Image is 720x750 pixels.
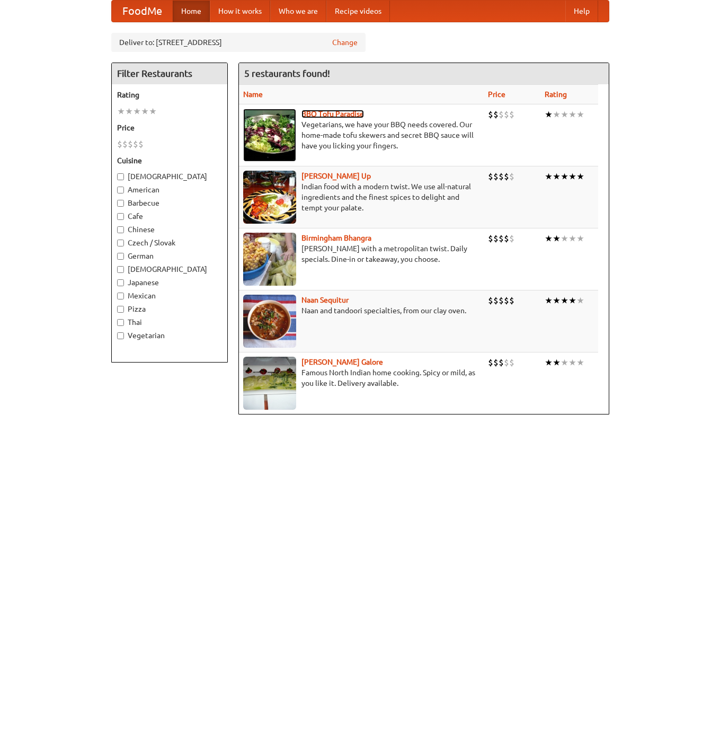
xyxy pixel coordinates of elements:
[117,184,222,195] label: American
[117,317,222,328] label: Thai
[301,110,364,118] a: BBQ Tofu Paradise
[243,171,296,224] img: curryup.jpg
[504,233,509,244] li: $
[117,330,222,341] label: Vegetarian
[125,105,133,117] li: ★
[117,187,124,193] input: American
[173,1,210,22] a: Home
[117,240,124,246] input: Czech / Slovak
[301,296,349,304] a: Naan Sequitur
[561,171,568,182] li: ★
[117,277,222,288] label: Japanese
[493,233,499,244] li: $
[568,295,576,306] li: ★
[545,109,553,120] li: ★
[545,233,553,244] li: ★
[117,213,124,220] input: Cafe
[509,233,514,244] li: $
[561,295,568,306] li: ★
[117,138,122,150] li: $
[332,37,358,48] a: Change
[561,233,568,244] li: ★
[553,109,561,120] li: ★
[488,233,493,244] li: $
[117,198,222,208] label: Barbecue
[117,251,222,261] label: German
[493,357,499,368] li: $
[117,155,222,166] h5: Cuisine
[117,211,222,222] label: Cafe
[117,319,124,326] input: Thai
[117,122,222,133] h5: Price
[504,109,509,120] li: $
[301,358,383,366] a: [PERSON_NAME] Galore
[243,295,296,348] img: naansequitur.jpg
[141,105,149,117] li: ★
[576,171,584,182] li: ★
[568,357,576,368] li: ★
[561,357,568,368] li: ★
[243,181,480,213] p: Indian food with a modern twist. We use all-natural ingredients and the finest spices to delight ...
[488,90,505,99] a: Price
[576,357,584,368] li: ★
[561,109,568,120] li: ★
[565,1,598,22] a: Help
[117,200,124,207] input: Barbecue
[553,357,561,368] li: ★
[111,33,366,52] div: Deliver to: [STREET_ADDRESS]
[568,109,576,120] li: ★
[117,237,222,248] label: Czech / Slovak
[117,171,222,182] label: [DEMOGRAPHIC_DATA]
[243,233,296,286] img: bhangra.jpg
[243,109,296,162] img: tofuparadise.jpg
[493,171,499,182] li: $
[576,233,584,244] li: ★
[244,68,330,78] ng-pluralize: 5 restaurants found!
[117,306,124,313] input: Pizza
[499,233,504,244] li: $
[133,105,141,117] li: ★
[117,105,125,117] li: ★
[499,171,504,182] li: $
[149,105,157,117] li: ★
[545,295,553,306] li: ★
[210,1,270,22] a: How it works
[243,90,263,99] a: Name
[243,367,480,389] p: Famous North Indian home cooking. Spicy or mild, as you like it. Delivery available.
[243,243,480,264] p: [PERSON_NAME] with a metropolitan twist. Daily specials. Dine-in or takeaway, you choose.
[568,171,576,182] li: ★
[117,293,124,299] input: Mexican
[301,172,371,180] a: [PERSON_NAME] Up
[243,119,480,151] p: Vegetarians, we have your BBQ needs covered. Our home-made tofu skewers and secret BBQ sauce will...
[117,226,124,233] input: Chinese
[112,1,173,22] a: FoodMe
[243,305,480,316] p: Naan and tandoori specialties, from our clay oven.
[504,171,509,182] li: $
[509,295,514,306] li: $
[117,266,124,273] input: [DEMOGRAPHIC_DATA]
[117,264,222,275] label: [DEMOGRAPHIC_DATA]
[138,138,144,150] li: $
[545,357,553,368] li: ★
[504,295,509,306] li: $
[493,295,499,306] li: $
[117,173,124,180] input: [DEMOGRAPHIC_DATA]
[122,138,128,150] li: $
[488,295,493,306] li: $
[504,357,509,368] li: $
[243,357,296,410] img: currygalore.jpg
[509,109,514,120] li: $
[117,304,222,314] label: Pizza
[553,295,561,306] li: ★
[493,109,499,120] li: $
[301,234,371,242] a: Birmingham Bhangra
[117,224,222,235] label: Chinese
[488,357,493,368] li: $
[112,63,227,84] h4: Filter Restaurants
[117,332,124,339] input: Vegetarian
[509,171,514,182] li: $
